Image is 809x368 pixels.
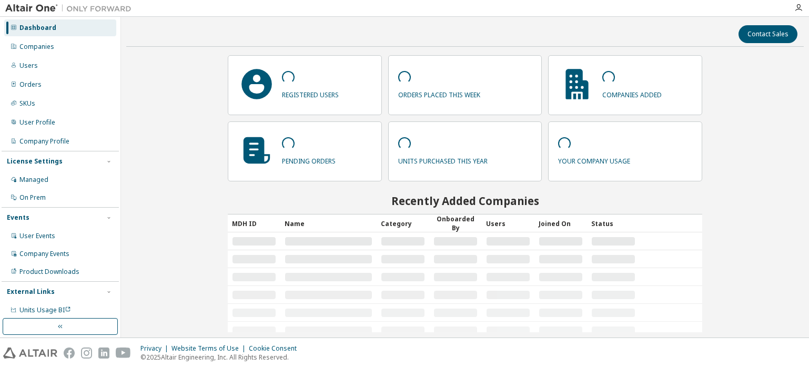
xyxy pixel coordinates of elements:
[433,214,478,232] div: Onboarded By
[19,43,54,51] div: Companies
[398,87,480,99] p: orders placed this week
[285,215,372,232] div: Name
[19,137,69,146] div: Company Profile
[558,154,630,166] p: your company usage
[591,215,635,232] div: Status
[398,154,488,166] p: units purchased this year
[19,305,71,314] span: Units Usage BI
[7,157,63,166] div: License Settings
[282,87,339,99] p: registered users
[19,268,79,276] div: Product Downloads
[64,347,75,359] img: facebook.svg
[3,347,57,359] img: altair_logo.svg
[19,232,55,240] div: User Events
[282,154,336,166] p: pending orders
[249,344,303,353] div: Cookie Consent
[19,176,48,184] div: Managed
[228,194,702,208] h2: Recently Added Companies
[19,99,35,108] div: SKUs
[19,62,38,70] div: Users
[381,215,425,232] div: Category
[602,87,662,99] p: companies added
[19,80,42,89] div: Orders
[5,3,137,14] img: Altair One
[19,24,56,32] div: Dashboard
[140,344,171,353] div: Privacy
[19,193,46,202] div: On Prem
[98,347,109,359] img: linkedin.svg
[486,215,530,232] div: Users
[19,250,69,258] div: Company Events
[171,344,249,353] div: Website Terms of Use
[7,288,55,296] div: External Links
[19,118,55,127] div: User Profile
[232,215,276,232] div: MDH ID
[739,25,797,43] button: Contact Sales
[81,347,92,359] img: instagram.svg
[140,353,303,362] p: © 2025 Altair Engineering, Inc. All Rights Reserved.
[539,215,583,232] div: Joined On
[116,347,131,359] img: youtube.svg
[7,213,29,222] div: Events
